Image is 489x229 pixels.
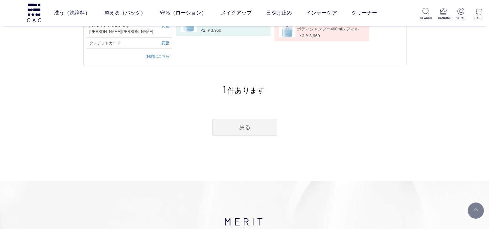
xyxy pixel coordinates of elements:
a: クリーナー [351,4,377,22]
a: 整える（パック） [104,4,145,22]
p: CART [473,16,484,20]
p: MYPAGE [455,16,466,20]
a: メイクアップ [220,4,251,22]
p: RANKING [438,16,449,20]
a: 解約はこちら [146,54,170,59]
span: 件あります [223,86,265,94]
a: 洗う（洗浄料） [54,4,90,22]
p: SEARCH [420,16,431,20]
a: インナーケア [306,4,337,22]
a: CART [473,8,484,20]
a: 変更 [153,40,169,46]
span: 1 [223,83,226,95]
a: 戻る [212,119,277,136]
a: MYPAGE [455,8,466,20]
span: ×2 [295,32,304,39]
a: 守る（ローション） [160,4,206,22]
a: 日やけ止め [266,4,292,22]
a: RANKING [438,8,449,20]
a: SEARCH [420,8,431,20]
img: logo [26,4,42,22]
span: クレジットカード [90,40,154,46]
